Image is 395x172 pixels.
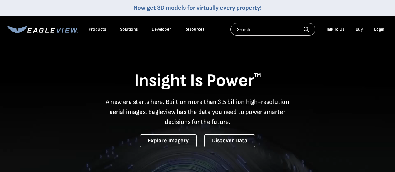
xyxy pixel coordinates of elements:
div: Login [374,27,384,32]
a: Developer [152,27,171,32]
p: A new era starts here. Built on more than 3.5 billion high-resolution aerial images, Eagleview ha... [102,97,293,127]
div: Products [89,27,106,32]
a: Explore Imagery [140,134,197,147]
a: Now get 3D models for virtually every property! [133,4,262,12]
input: Search [230,23,315,36]
div: Resources [185,27,205,32]
a: Buy [356,27,363,32]
div: Solutions [120,27,138,32]
sup: TM [254,72,261,78]
h1: Insight Is Power [7,70,388,92]
div: Talk To Us [326,27,344,32]
a: Discover Data [204,134,255,147]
